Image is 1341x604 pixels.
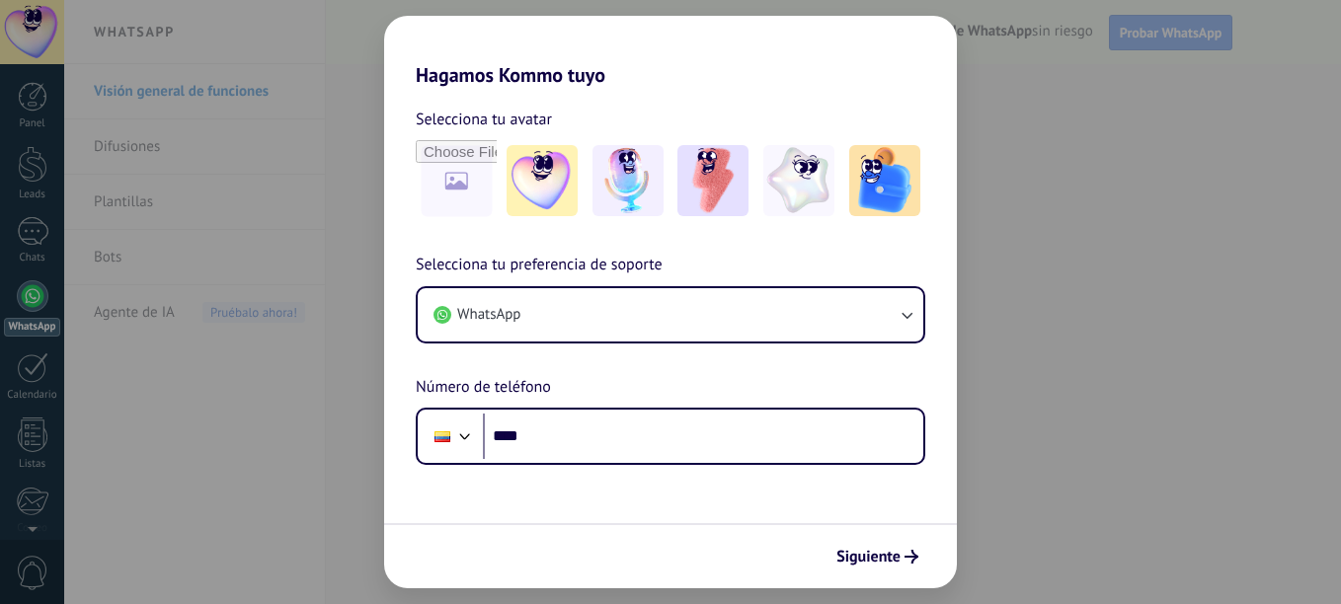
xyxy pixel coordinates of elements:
img: -1.jpeg [507,145,578,216]
img: -2.jpeg [592,145,664,216]
div: Ecuador: + 593 [424,415,461,457]
img: -5.jpeg [849,145,920,216]
span: Siguiente [836,550,901,564]
h2: Hagamos Kommo tuyo [384,16,957,87]
button: WhatsApp [418,288,923,341]
span: Selecciona tu preferencia de soporte [416,253,663,278]
span: WhatsApp [457,305,520,325]
span: Selecciona tu avatar [416,107,552,132]
span: Número de teléfono [416,375,551,401]
img: -4.jpeg [763,145,834,216]
button: Siguiente [828,540,927,573]
img: -3.jpeg [677,145,749,216]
